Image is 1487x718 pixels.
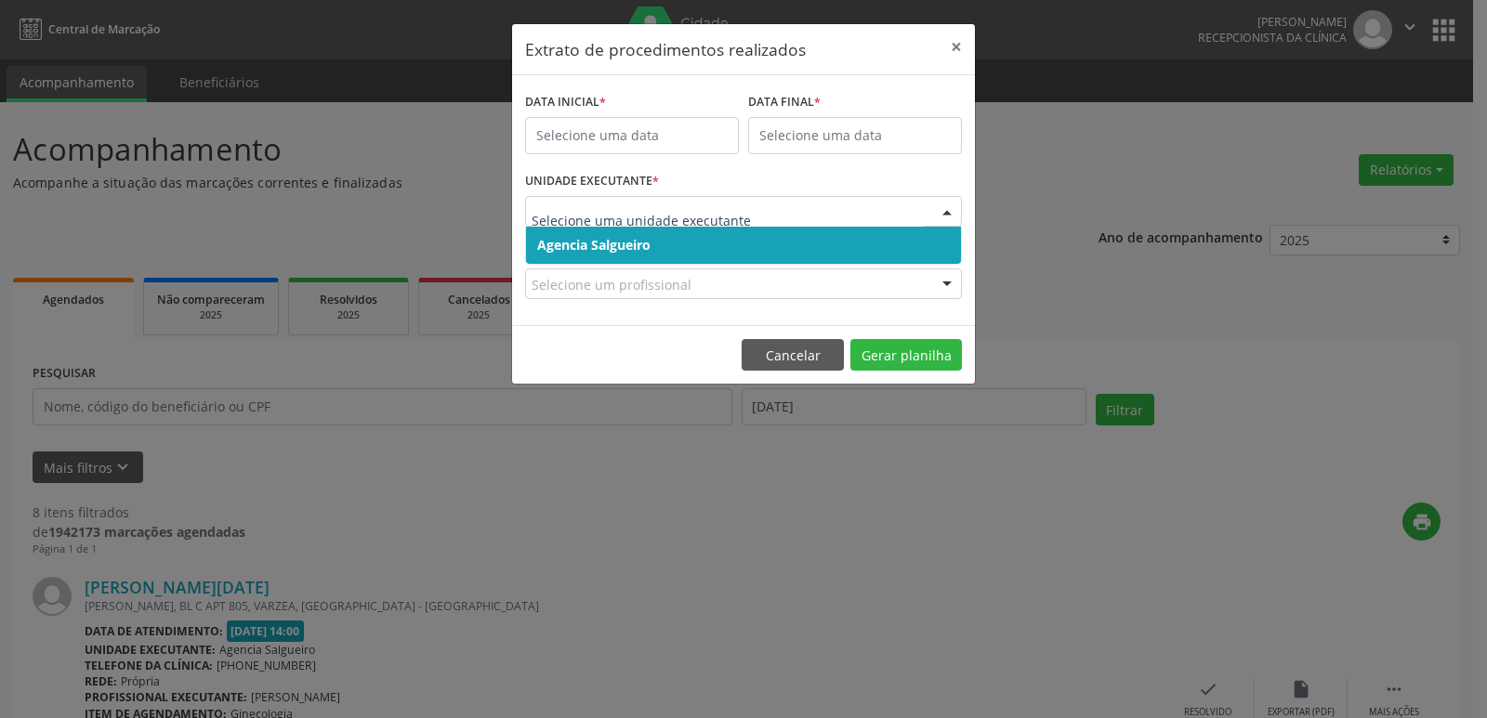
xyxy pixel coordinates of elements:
span: Agencia Salgueiro [537,236,651,254]
span: Selecione um profissional [532,275,691,294]
label: DATA FINAL [748,88,821,117]
label: DATA INICIAL [525,88,606,117]
button: Gerar planilha [850,339,962,371]
button: Close [938,24,975,70]
button: Cancelar [742,339,844,371]
input: Selecione uma data [525,117,739,154]
input: Selecione uma unidade executante [532,202,924,240]
h5: Extrato de procedimentos realizados [525,37,806,61]
input: Selecione uma data [748,117,962,154]
label: UNIDADE EXECUTANTE [525,167,659,196]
